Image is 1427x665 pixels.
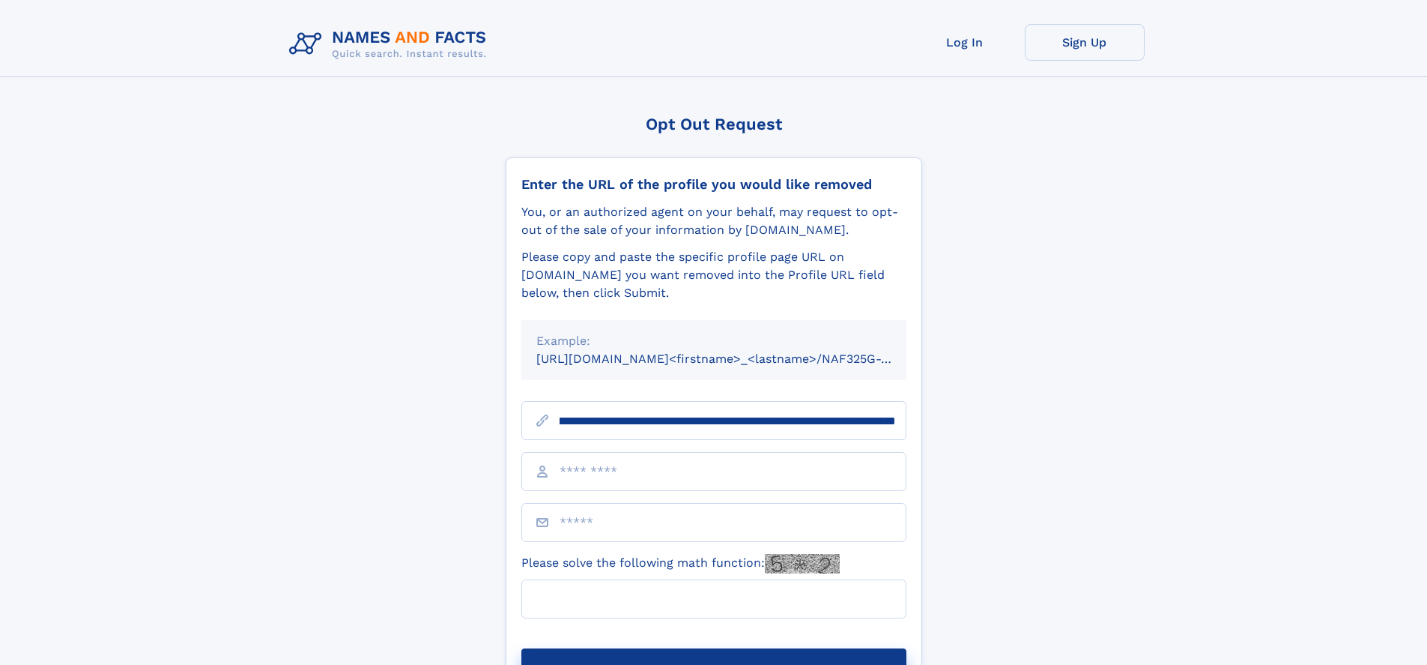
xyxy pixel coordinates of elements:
[536,352,935,366] small: [URL][DOMAIN_NAME]<firstname>_<lastname>/NAF325G-xxxxxxxx
[521,176,906,193] div: Enter the URL of the profile you would like removed
[283,24,499,64] img: Logo Names and Facts
[905,24,1025,61] a: Log In
[521,203,906,239] div: You, or an authorized agent on your behalf, may request to opt-out of the sale of your informatio...
[521,554,840,574] label: Please solve the following math function:
[521,248,906,302] div: Please copy and paste the specific profile page URL on [DOMAIN_NAME] you want removed into the Pr...
[536,332,891,350] div: Example:
[1025,24,1145,61] a: Sign Up
[506,115,922,133] div: Opt Out Request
